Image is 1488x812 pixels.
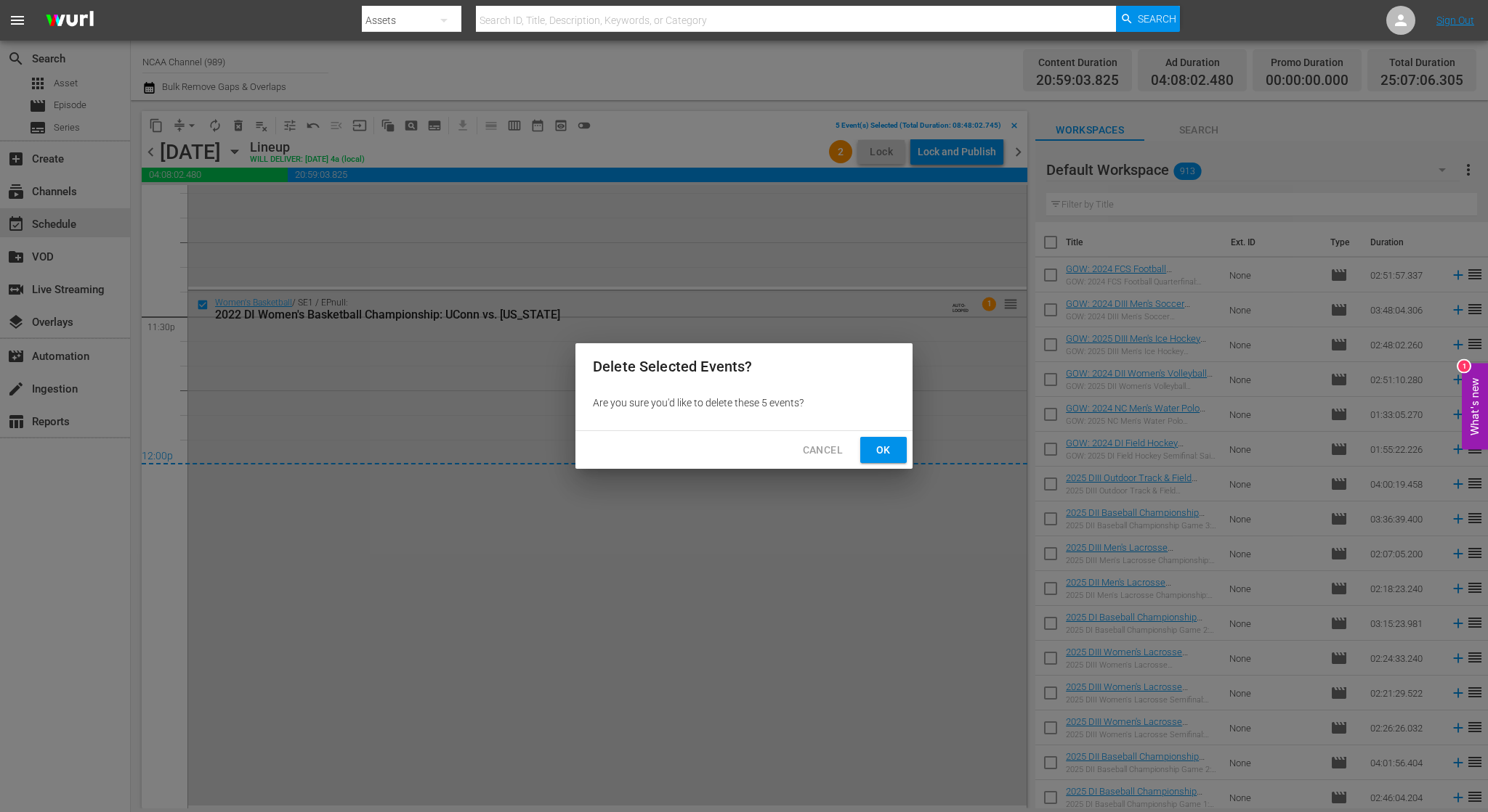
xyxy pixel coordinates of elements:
[872,441,895,459] span: Ok
[593,355,895,378] h2: Delete Selected Events?
[9,12,26,29] span: menu
[791,437,854,464] button: Cancel
[1458,360,1470,372] div: 1
[803,441,843,459] span: Cancel
[860,437,907,464] button: Ok
[1436,15,1474,26] a: Sign Out
[1138,6,1176,32] span: Search
[575,390,913,416] div: Are you sure you'd like to delete these 5 events?
[1462,363,1488,449] button: Open Feedback Widget
[35,4,105,38] img: ans4CAIJ8jUAAAAAAAAAAAAAAAAAAAAAAAAgQb4GAAAAAAAAAAAAAAAAAAAAAAAAJMjXAAAAAAAAAAAAAAAAAAAAAAAAgAT5G...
